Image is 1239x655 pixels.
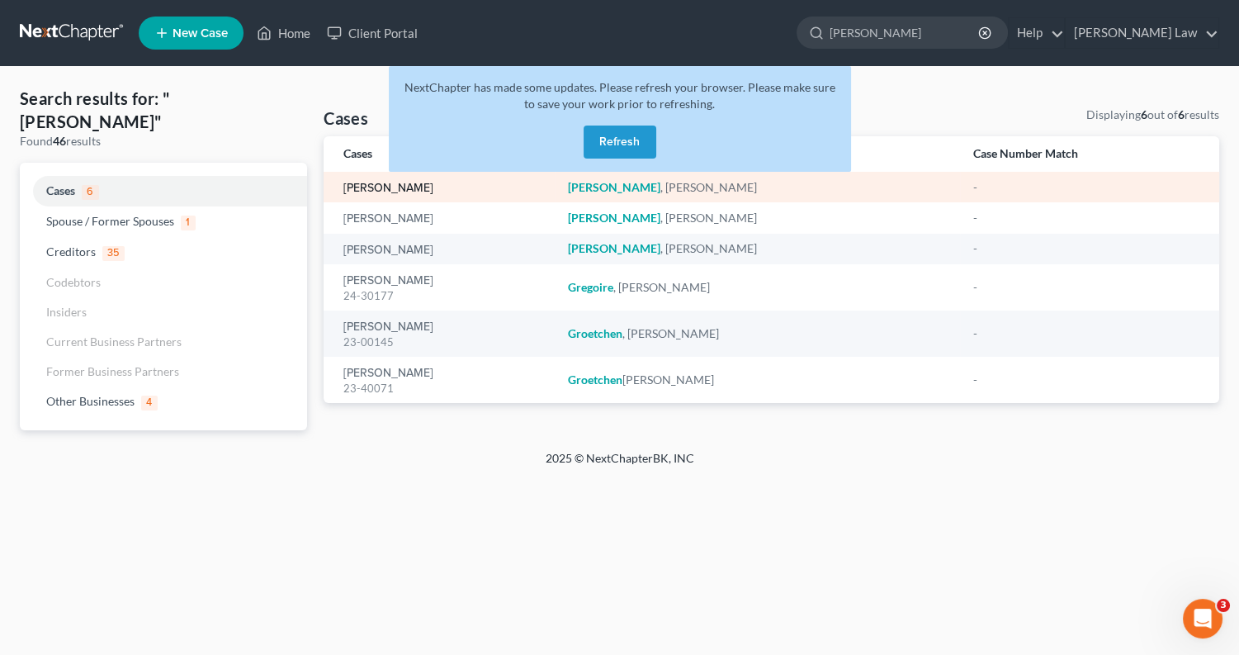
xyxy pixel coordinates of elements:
a: Insiders [20,297,307,327]
h4: Search results for: "[PERSON_NAME]" [20,87,307,133]
button: Refresh [584,126,656,159]
div: 24-30177 [343,288,541,304]
a: Current Business Partners [20,327,307,357]
span: Creditors [46,244,96,259]
span: Other Businesses [46,394,135,408]
div: - [973,179,1199,196]
a: Spouse / Former Spouses1 [20,206,307,237]
div: , [PERSON_NAME] [568,210,947,226]
em: Gregoire [568,280,613,294]
div: , [PERSON_NAME] [568,325,947,342]
span: 35 [102,246,125,261]
div: , [PERSON_NAME] [568,240,947,257]
a: [PERSON_NAME] Law [1066,18,1218,48]
a: [PERSON_NAME] [343,183,433,194]
em: Groetchen [568,326,622,340]
a: Cases6 [20,176,307,206]
th: Case Number Match [960,136,1219,172]
strong: 46 [53,134,66,148]
input: Search by name... [830,17,981,48]
div: - [973,325,1199,342]
strong: 6 [1141,107,1147,121]
span: Insiders [46,305,87,319]
a: Creditors35 [20,237,307,268]
a: Help [1009,18,1064,48]
span: Codebtors [46,275,101,289]
div: , [PERSON_NAME] [568,279,947,296]
span: 6 [82,185,99,200]
em: Groetchen [568,373,622,387]
a: Codebtors [20,268,307,297]
div: - [973,210,1199,226]
a: [PERSON_NAME] [343,213,433,225]
th: Cases [324,136,555,172]
a: Home [248,18,319,48]
span: New Case [173,27,228,40]
div: - [973,279,1199,296]
span: 4 [141,396,158,411]
a: Client Portal [319,18,426,48]
a: Other Businesses4 [20,387,307,417]
div: - [973,372,1199,388]
div: [PERSON_NAME] [568,372,947,388]
div: Found results [20,133,307,150]
span: Spouse / Former Spouses [46,214,174,228]
div: 23-40071 [343,381,541,396]
span: NextChapter has made some updates. Please refresh your browser. Please make sure to save your wor... [404,80,835,111]
div: 2025 © NextChapterBK, INC [149,450,1090,480]
a: Former Business Partners [20,357,307,387]
em: [PERSON_NAME] [568,241,660,255]
span: Current Business Partners [46,335,182,349]
a: [PERSON_NAME] [343,321,433,333]
em: [PERSON_NAME] [568,180,660,194]
em: [PERSON_NAME] [568,211,660,225]
div: Displaying out of results [1086,107,1219,123]
div: - [973,240,1199,257]
span: Cases [46,183,75,197]
a: [PERSON_NAME] [343,368,433,379]
div: , [PERSON_NAME] [568,179,947,196]
span: 3 [1217,599,1230,612]
span: Former Business Partners [46,364,179,378]
h4: Cases [324,107,368,130]
strong: 6 [1178,107,1185,121]
a: [PERSON_NAME] [343,275,433,287]
div: 23-00145 [343,335,541,350]
a: [PERSON_NAME] [343,244,433,256]
iframe: Intercom live chat [1183,599,1222,638]
span: 1 [181,216,196,230]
